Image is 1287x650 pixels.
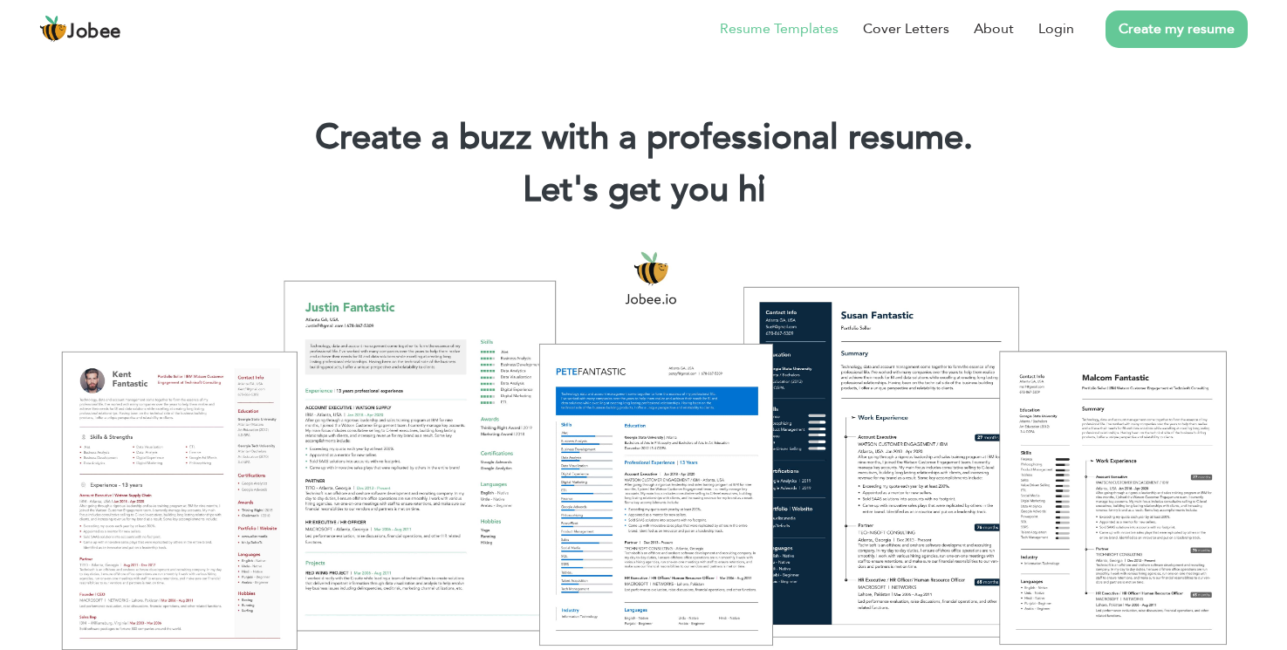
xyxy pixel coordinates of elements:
[974,18,1014,39] a: About
[26,115,1261,161] h1: Create a buzz with a professional resume.
[1038,18,1074,39] a: Login
[608,166,766,214] span: get you hi
[26,168,1261,213] h2: Let's
[1106,10,1248,48] a: Create my resume
[67,23,121,42] span: Jobee
[757,166,765,214] span: |
[39,15,121,43] a: Jobee
[720,18,839,39] a: Resume Templates
[863,18,949,39] a: Cover Letters
[39,15,67,43] img: jobee.io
